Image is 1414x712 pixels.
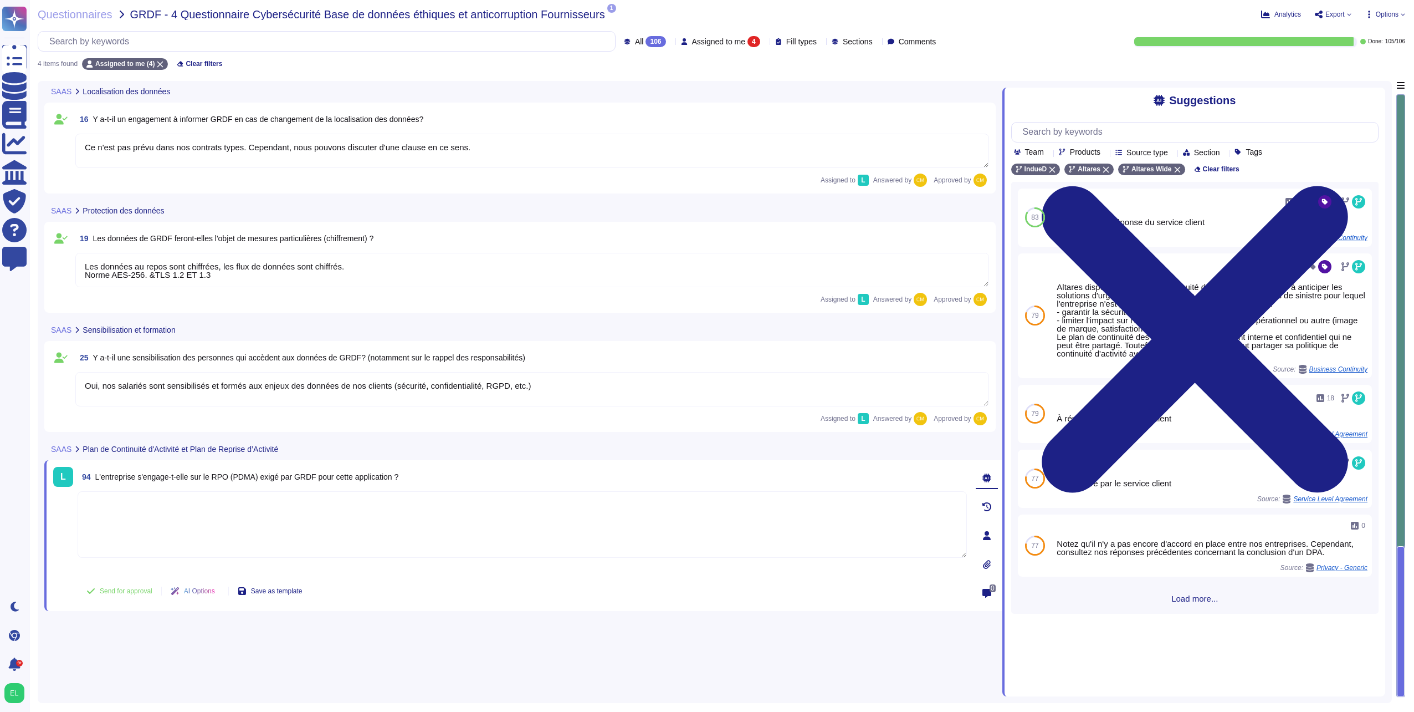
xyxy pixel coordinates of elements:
span: 1 [607,4,616,13]
input: Search by keywords [1017,123,1378,142]
span: Assigned to [821,175,869,186]
span: 83 [1031,214,1038,221]
span: Assigned to [821,413,869,424]
span: Protection des données [83,207,164,215]
span: 77 [1031,475,1038,482]
span: Answered by [873,415,911,422]
div: L [53,467,73,487]
span: 16 [75,115,89,123]
span: Comments [899,38,936,45]
textarea: Oui, nos salariés sont sensibilisés et formés aux enjeux des données de nos clients (sécurité, co... [75,372,989,406]
span: Assigned to me [692,38,746,45]
span: Approved by [934,415,971,422]
img: user [974,412,987,425]
span: Done: [1368,39,1383,44]
span: AI Options [184,588,215,594]
button: Save as template [229,580,311,602]
span: GRDF - 4 Questionnaire Cybersécurité Base de données éthiques et anticorruption Fournisseurs [130,9,605,20]
span: Approved by [934,296,971,303]
span: 25 [75,354,89,362]
button: user [2,681,32,705]
span: 79 [1031,312,1038,319]
img: user [974,293,987,306]
img: user [914,412,927,425]
img: user [974,174,987,187]
div: 9+ [16,660,23,667]
div: L [858,175,869,186]
span: SAAS [51,88,71,95]
span: Answered by [873,296,911,303]
span: Sensibilisation et formation [83,326,175,334]
span: SAAS [51,326,71,334]
img: user [914,293,927,306]
span: SAAS [51,445,71,453]
span: Answered by [873,177,911,184]
span: SAAS [51,207,71,215]
span: 0 [990,584,996,592]
span: Y a-t-il un engagement à informer GRDF en cas de changement de la localisation des données? [93,115,424,124]
img: user [914,174,927,187]
span: Options [1376,11,1398,18]
button: Send for approval [78,580,161,602]
textarea: Les données au repos sont chiffrées, les flux de données sont chiffrés. Norme AES-256. &TLS 1.2 E... [75,253,989,287]
span: 19 [75,235,89,242]
span: 79 [1031,410,1038,417]
div: L [858,294,869,305]
textarea: Ce n'est pas prévu dans nos contrats types. Cependant, nous pouvons discuter d'une clause en ce s... [75,134,989,168]
span: Assigned to me (4) [95,60,155,67]
span: 105 / 106 [1385,39,1405,44]
div: 106 [645,36,665,47]
span: Send for approval [100,588,152,594]
span: Questionnaires [38,9,112,20]
button: Analytics [1261,10,1301,19]
span: Assigned to [821,294,869,305]
div: L [858,413,869,424]
span: 94 [78,473,91,481]
span: Localisation des données [83,88,170,95]
span: Clear filters [186,60,222,67]
span: All [635,38,644,45]
span: Analytics [1274,11,1301,18]
span: Export [1325,11,1345,18]
span: Sections [843,38,873,45]
img: user [4,683,24,703]
span: Load more... [1011,594,1379,603]
div: 4 [747,36,760,47]
span: Les données de GRDF feront-elles l'objet de mesures particulières (chiffrement) ? [93,234,374,243]
span: Fill types [786,38,817,45]
span: Save as template [251,588,303,594]
span: 77 [1031,542,1038,549]
span: Approved by [934,177,971,184]
span: Plan de Continuité d'Activité et Plan de Reprise d’Activité [83,445,278,453]
span: Y a-t-il une sensibilisation des personnes qui accèdent aux données de GRDF? (notamment sur le ra... [93,353,525,362]
span: L'entreprise s'engage-t-elle sur le RPO (PDMA) exigé par GRDF pour cette application ? [95,472,399,481]
input: Search by keywords [44,32,615,51]
div: 4 items found [38,60,78,67]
